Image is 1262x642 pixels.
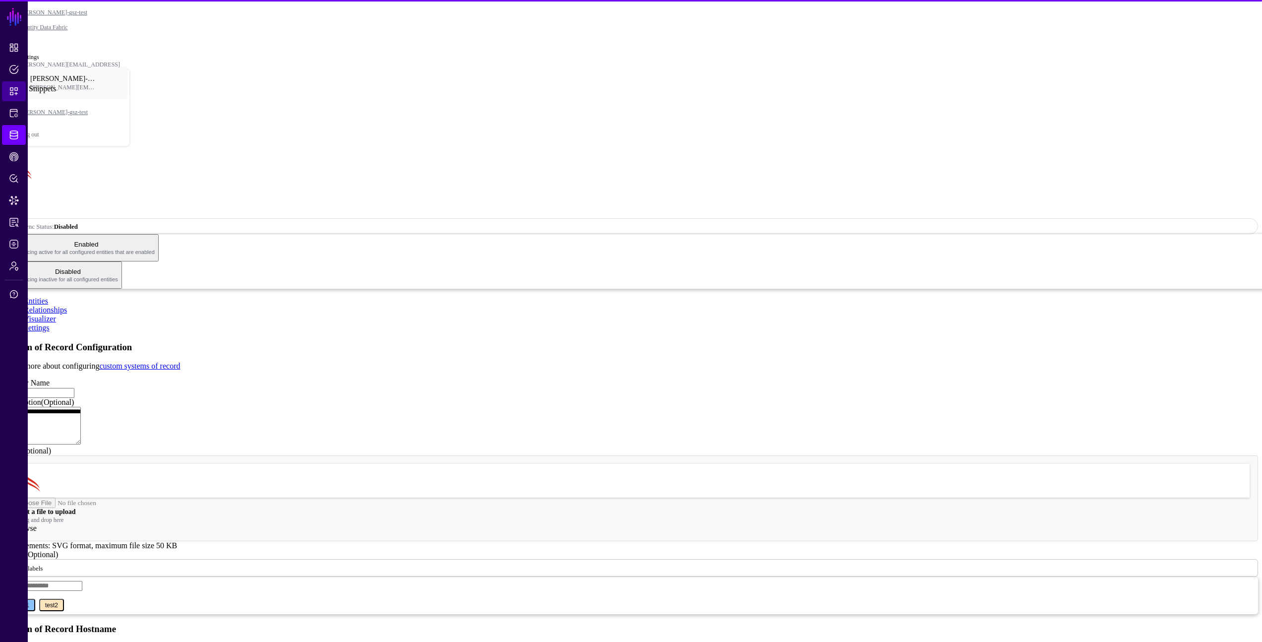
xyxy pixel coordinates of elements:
[2,191,26,210] a: Data Lens
[18,276,118,282] span: Syncing inactive for all configured entities
[4,541,1258,550] div: Requirements: SVG format, maximum file size 50 KB
[9,261,19,271] span: Admin
[24,315,56,323] a: Visualizer
[4,362,1258,371] p: Learn more about configuring
[4,234,159,261] button: EnabledSyncing active for all configured entities that are enabled
[29,84,56,93] div: Snippets
[30,75,97,83] span: [PERSON_NAME]-gsz-test
[8,238,155,257] span: Enabled
[4,195,1258,208] h2: 1
[54,223,78,230] strong: Disabled
[12,508,1250,516] h4: Select a file to upload
[2,169,26,189] a: Policy Lens
[18,249,155,255] span: Syncing active for all configured entities that are enabled
[4,342,1258,353] h3: System of Record Configuration
[20,96,129,128] a: [PERSON_NAME]-gsz-test
[20,46,1242,54] div: /
[9,108,19,118] span: Protected Systems
[30,84,97,91] span: [PERSON_NAME][EMAIL_ADDRESS]
[9,43,19,53] span: Dashboard
[2,212,26,232] a: Reports
[2,125,26,145] a: Identity Data Fabric
[2,103,26,123] a: Protected Systems
[99,362,180,370] a: custom systems of record
[9,64,19,74] span: Policies
[39,599,64,611] button: test2
[9,289,19,299] span: Support
[12,464,44,496] img: svg+xml;base64,PHN2ZyB3aWR0aD0iNjQiIGhlaWdodD0iNjQiIHZpZXdCb3g9IjAgMCA2NCA2NCIgZmlsbD0ibm9uZSIgeG...
[20,61,130,68] div: [PERSON_NAME][EMAIL_ADDRESS]
[9,239,19,249] span: Logs
[20,131,129,138] div: Log out
[9,195,19,205] span: Data Lens
[8,265,118,285] span: Disabled
[2,38,26,58] a: Dashboard
[2,256,26,276] a: Admin
[2,234,26,254] a: Logs
[6,6,23,28] a: SGNL
[41,398,74,406] span: (Optional)
[20,109,100,116] span: [PERSON_NAME]-gsz-test
[9,152,19,162] span: CAEP Hub
[12,223,78,230] span: Sync Status:
[9,217,19,227] span: Reports
[18,447,51,455] span: (Optional)
[2,81,26,101] a: Snippets
[9,174,19,184] span: Policy Lens
[4,379,50,387] label: Display Name
[20,16,1242,24] div: /
[4,261,122,289] button: DisabledSyncing inactive for all configured entities
[25,550,59,559] span: (Optional)
[24,306,67,314] a: Relationships
[20,54,39,61] strong: Settings
[4,624,1258,635] h3: System of Record Hostname
[9,130,19,140] span: Identity Data Fabric
[12,516,1250,524] p: or drag and drop here
[2,60,26,79] a: Policies
[24,297,48,305] a: Entities
[4,398,74,406] label: Description
[9,86,19,96] span: Snippets
[45,602,58,609] span: test2
[4,550,58,559] label: Labels
[2,147,26,167] a: CAEP Hub
[20,9,87,16] a: [PERSON_NAME]-gsz-test
[20,31,1242,39] div: /
[24,323,50,332] a: Settings
[20,24,68,31] a: Identity Data Fabric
